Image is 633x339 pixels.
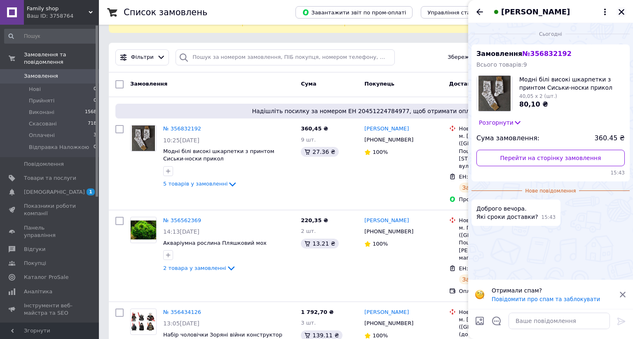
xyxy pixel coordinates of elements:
[24,51,99,66] span: Замовлення та повідомлення
[459,265,518,272] span: ЕН: 20451223534772
[163,148,274,162] a: Модні білі високі шкарпетки з принтом Сиськи-носки прикол
[519,100,548,108] span: 80,10 ₴
[27,5,89,12] span: Family shop
[373,149,388,155] span: 100%
[163,181,227,187] span: 5 товарів у замовленні
[459,274,506,284] div: Заплановано
[459,174,518,180] span: ЕН: 20451224784977
[459,217,544,224] div: Нова Пошта
[301,228,316,234] span: 2 шт.
[492,286,614,295] p: Отримали спам?
[87,188,95,195] span: 1
[163,265,226,271] span: 2 товара у замовленні
[476,169,625,176] span: 15:43 12.08.2025
[124,7,207,17] h1: Список замовлень
[595,134,625,143] span: 360.45 ₴
[536,31,565,38] span: Сьогодні
[363,226,415,237] div: [PHONE_NUMBER]
[476,204,538,221] span: Доброго вечора. Які сроки доставки?
[459,196,544,203] div: Пром-оплата
[301,309,333,315] span: 1 792,70 ₴
[131,53,154,61] span: Фільтри
[459,288,544,295] div: Оплата на рахунок
[364,81,394,87] span: Покупець
[295,6,413,19] button: Завантажити звіт по пром-оплаті
[163,240,267,246] a: Акваріумна рослина Пляшковий мох
[163,309,201,315] a: № 356434126
[24,246,45,253] span: Відгуки
[24,160,64,168] span: Повідомлення
[29,97,54,104] span: Прийняті
[476,150,625,166] a: Перейти на сторінку замовлення
[94,132,96,139] span: 3
[459,183,506,193] div: Заплановано
[421,6,497,19] button: Управління статусами
[24,188,85,196] span: [DEMOGRAPHIC_DATA]
[24,260,46,267] span: Покупці
[449,81,510,87] span: Доставка та оплата
[130,217,157,243] a: Фото товару
[301,137,316,143] span: 9 шт.
[24,202,76,217] span: Показники роботи компанії
[301,217,328,223] span: 220,35 ₴
[176,49,395,65] input: Пошук за номером замовлення, ПІБ покупця, номером телефону, Email, номером накладної
[491,316,502,326] button: Відкрити шаблони відповідей
[522,50,571,58] span: № 356832192
[301,239,338,248] div: 13.21 ₴
[301,320,316,326] span: 3 шт.
[302,9,406,16] span: Завантажити звіт по пром-оплаті
[448,53,504,61] span: Збережені фільтри:
[132,125,155,151] img: Фото товару
[29,86,41,93] span: Нові
[301,125,328,132] span: 360,45 ₴
[130,125,157,151] a: Фото товару
[29,120,57,128] span: Скасовані
[163,125,201,132] a: № 356832192
[4,29,97,44] input: Пошук
[130,309,157,335] a: Фото товару
[119,107,613,115] span: Надішліть посилку за номером ЕН 20451224784977, щоб отримати оплату
[94,97,96,104] span: 0
[373,332,388,339] span: 100%
[364,217,409,225] a: [PERSON_NAME]
[475,7,485,17] button: Назад
[459,224,544,262] div: м. Полтава ([GEOGRAPHIC_DATA].), Поштомат №43020: вул. [PERSON_NAME], 50/12 (біля маг. "МаркетОпт")
[476,61,527,68] span: Всього товарів: 9
[364,309,409,316] a: [PERSON_NAME]
[94,86,96,93] span: 0
[476,134,539,143] span: Сума замовлення:
[163,137,199,144] span: 10:25[DATE]
[94,144,96,151] span: 0
[459,132,544,170] div: м. [GEOGRAPHIC_DATA] ([GEOGRAPHIC_DATA].), Поштомат №36822: просп. [STREET_ADDRESS] (ЖК вуличний)
[163,265,236,271] a: 2 товара у замовленні
[163,217,201,223] a: № 356562369
[363,318,415,329] div: [PHONE_NUMBER]
[85,109,96,116] span: 1568
[301,81,316,87] span: Cума
[163,228,199,235] span: 14:13[DATE]
[363,135,415,145] div: [PHONE_NUMBER]
[501,7,570,17] span: [PERSON_NAME]
[522,188,579,195] span: Нове повідомлення
[491,7,610,17] button: [PERSON_NAME]
[471,30,630,38] div: 12.08.2025
[459,125,544,132] div: Нова Пошта
[24,288,52,295] span: Аналітика
[24,302,76,317] span: Інструменти веб-майстра та SEO
[163,320,199,327] span: 13:05[DATE]
[373,241,388,247] span: 100%
[24,224,76,239] span: Панель управління
[476,118,524,127] button: Розгорнути
[131,221,156,240] img: Фото товару
[24,72,58,80] span: Замовлення
[27,12,99,20] div: Ваш ID: 3758764
[163,181,237,187] a: 5 товарів у замовленні
[88,120,96,128] span: 718
[427,9,490,16] span: Управління статусами
[459,309,544,316] div: Нова Пошта
[475,290,485,300] img: :face_with_monocle:
[24,174,76,182] span: Товари та послуги
[29,144,89,151] span: Відправка Наложкою
[542,214,556,221] span: 15:43 12.08.2025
